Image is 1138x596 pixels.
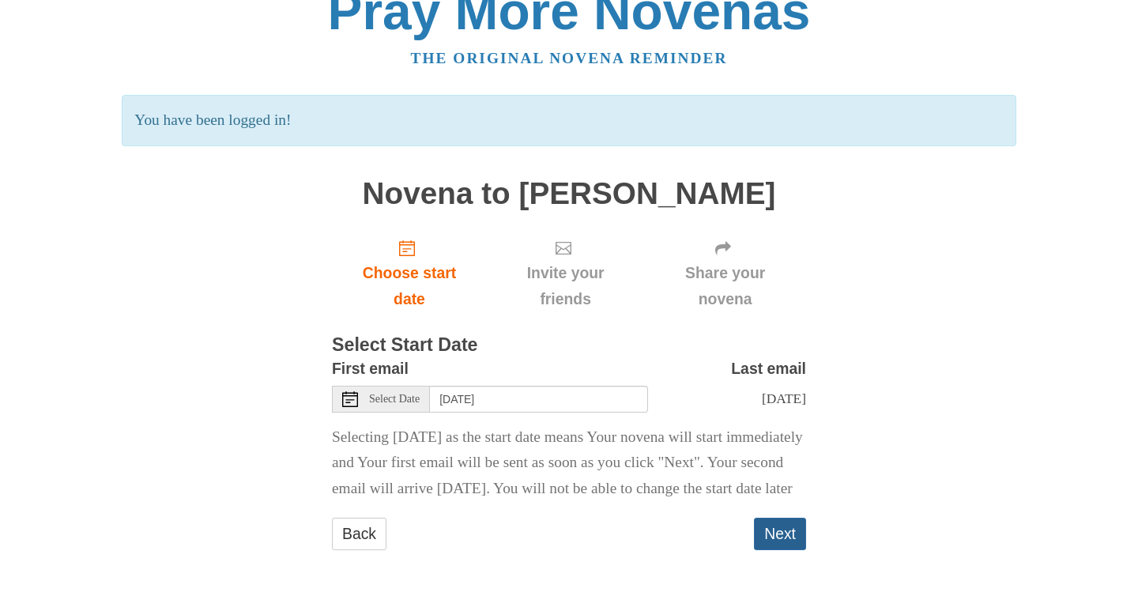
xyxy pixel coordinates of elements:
[122,95,1016,146] p: You have been logged in!
[332,424,806,503] p: Selecting [DATE] as the start date means Your novena will start immediately and Your first email ...
[660,260,790,312] span: Share your novena
[644,226,806,320] div: Click "Next" to confirm your start date first.
[754,518,806,550] button: Next
[731,356,806,382] label: Last email
[369,394,420,405] span: Select Date
[332,177,806,211] h1: Novena to [PERSON_NAME]
[411,50,728,66] a: The original novena reminder
[332,518,386,550] a: Back
[332,226,487,320] a: Choose start date
[503,260,628,312] span: Invite your friends
[430,386,648,413] input: Use the arrow keys to pick a date
[332,335,806,356] h3: Select Start Date
[762,390,806,406] span: [DATE]
[487,226,644,320] div: Click "Next" to confirm your start date first.
[348,260,471,312] span: Choose start date
[332,356,409,382] label: First email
